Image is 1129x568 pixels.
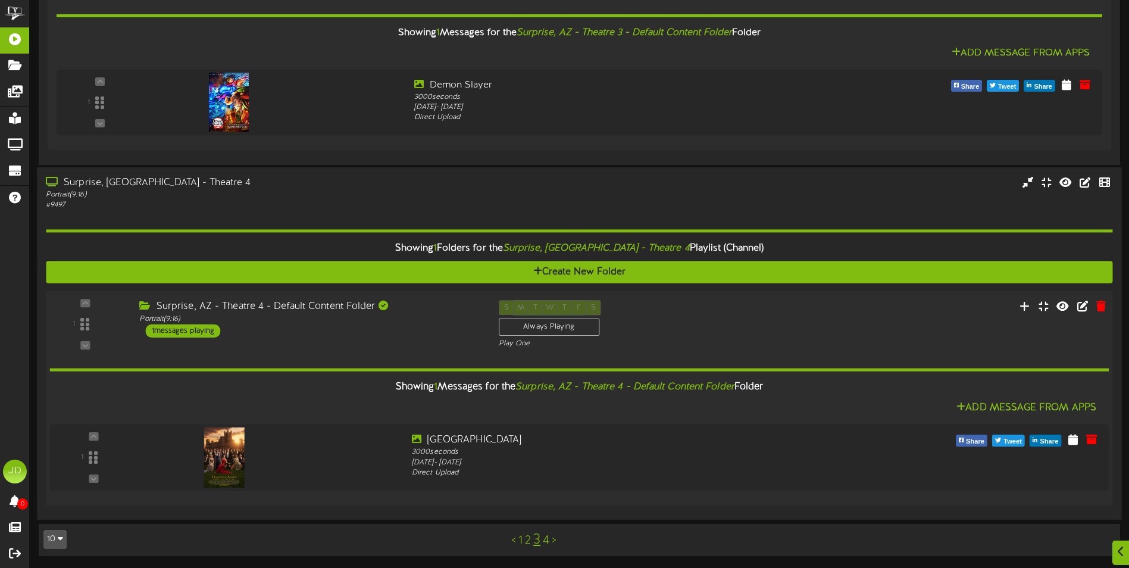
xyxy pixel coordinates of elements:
span: 0 [17,498,28,510]
span: Share [959,80,982,93]
div: [DATE] - [DATE] [414,102,832,113]
div: [GEOGRAPHIC_DATA] [412,433,835,447]
button: Add Message From Apps [953,400,1100,415]
div: Showing Folders for the Playlist (Channel) [37,236,1121,261]
div: Play One [499,339,750,349]
div: # 9497 [46,200,480,210]
a: 2 [525,534,531,547]
div: Always Playing [499,318,599,336]
div: Direct Upload [414,113,832,123]
div: 1 messages playing [146,324,221,338]
span: Share [1037,435,1061,448]
div: 3000 seconds [414,92,832,102]
button: Tweet [987,80,1019,92]
a: 4 [543,534,549,547]
span: Share [1031,80,1055,93]
span: Tweet [1001,435,1024,448]
div: JD [3,460,27,483]
img: 4eb3749f-7c7b-4952-ae81-7c1f80ab566e.jpg [204,427,245,488]
div: Portrait ( 9:16 ) [46,190,480,200]
img: 821600e9-565c-4b83-8966-042ca853574b.png [209,73,249,132]
span: 1 [433,243,437,254]
button: Add Message From Apps [948,46,1093,61]
div: Demon Slayer [414,79,832,92]
button: 10 [43,530,67,549]
span: 1 [434,382,437,392]
div: Portrait ( 9:16 ) [139,314,480,324]
button: Share [956,435,987,447]
span: Tweet [996,80,1018,93]
button: Share [1024,80,1055,92]
div: Showing Messages for the Folder [48,20,1111,46]
a: 3 [533,532,540,548]
button: Tweet [992,435,1025,447]
div: Surprise, AZ - Theatre 4 - Default Content Folder [139,300,480,314]
span: Share [964,435,987,448]
div: Surprise, [GEOGRAPHIC_DATA] - Theatre 4 [46,176,480,190]
i: Surprise, AZ - Theatre 4 - Default Content Folder [515,382,734,392]
i: Surprise, AZ - Theatre 3 - Default Content Folder [517,27,732,38]
div: Direct Upload [412,468,835,478]
a: > [552,534,556,547]
a: < [511,534,516,547]
div: [DATE] - [DATE] [412,457,835,467]
button: Share [951,80,983,92]
a: 1 [518,534,523,547]
span: 1 [436,27,440,38]
div: 3000 seconds [412,447,835,457]
button: Share [1030,435,1061,447]
i: Surprise, [GEOGRAPHIC_DATA] - Theatre 4 [503,243,690,254]
div: Showing Messages for the Folder [40,374,1118,400]
button: Create New Folder [46,261,1112,283]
